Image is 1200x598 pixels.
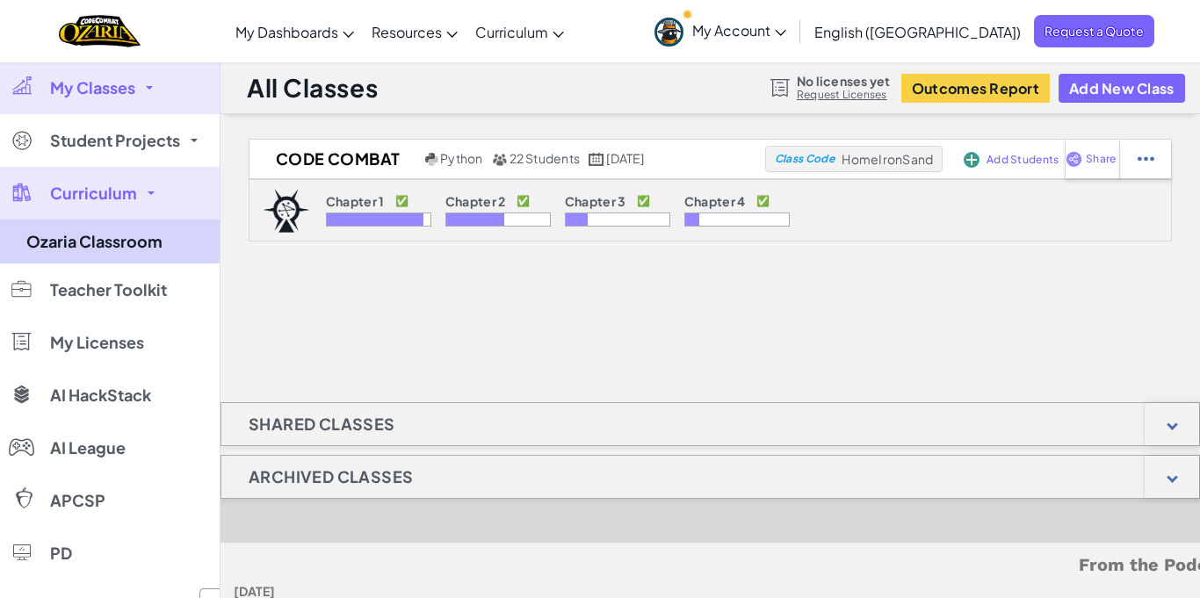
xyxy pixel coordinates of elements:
img: calendar.svg [589,153,604,166]
span: My Licenses [50,335,144,350]
p: ✅ [637,194,650,208]
h2: Code Combat [249,146,421,172]
span: AI League [50,440,126,456]
span: My Dashboards [235,23,338,41]
span: 22 Students [510,150,581,166]
span: Python [440,150,482,166]
img: MultipleUsers.png [492,153,508,166]
img: Home [59,13,141,49]
h1: Shared Classes [221,402,423,446]
img: IconShare_Purple.svg [1066,151,1082,167]
img: IconAddStudents.svg [964,152,980,168]
a: Resources [363,8,466,55]
span: AI HackStack [50,387,151,403]
p: ✅ [517,194,530,208]
span: HomeIronSand [842,151,933,167]
span: My Account [692,21,786,40]
img: IconStudentEllipsis.svg [1138,151,1154,167]
span: English ([GEOGRAPHIC_DATA]) [814,23,1021,41]
span: Resources [372,23,442,41]
span: Teacher Toolkit [50,282,167,298]
p: Chapter 3 [565,194,626,208]
img: avatar [654,18,683,47]
h1: All Classes [247,71,378,104]
img: logo [263,189,310,233]
button: Outcomes Report [901,74,1050,103]
span: Class Code [775,154,835,164]
img: python.png [425,153,438,166]
span: [DATE] [606,150,644,166]
span: My Classes [50,80,135,96]
span: Add Students [987,155,1059,165]
span: Share [1086,154,1116,164]
a: Ozaria by CodeCombat logo [59,13,141,49]
a: My Dashboards [227,8,363,55]
a: Code Combat Python 22 Students [DATE] [249,146,765,172]
span: No licenses yet [797,74,890,88]
span: Curriculum [50,185,137,201]
button: Add New Class [1059,74,1185,103]
p: Chapter 4 [684,194,746,208]
span: Curriculum [475,23,548,41]
a: Request Licenses [797,88,890,102]
p: Chapter 1 [326,194,385,208]
a: My Account [646,4,795,59]
p: ✅ [756,194,770,208]
a: Request a Quote [1034,15,1154,47]
a: English ([GEOGRAPHIC_DATA]) [806,8,1030,55]
h1: Archived Classes [221,455,440,499]
a: Curriculum [466,8,573,55]
p: ✅ [395,194,408,208]
p: Chapter 2 [445,194,506,208]
span: Student Projects [50,133,180,148]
